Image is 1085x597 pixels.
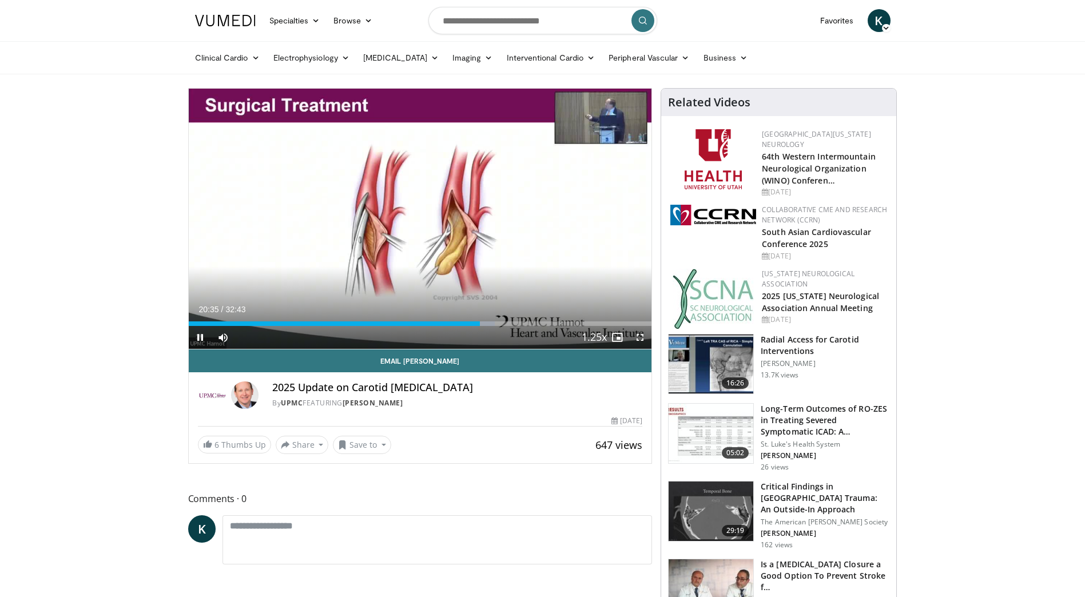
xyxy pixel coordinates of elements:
[762,187,887,197] div: [DATE]
[722,377,749,389] span: 16:26
[761,540,793,550] p: 162 views
[500,46,602,69] a: Interventional Cardio
[611,416,642,426] div: [DATE]
[602,46,696,69] a: Peripheral Vascular
[761,559,889,593] h3: Is a [MEDICAL_DATA] Closure a Good Option To Prevent Stroke f…
[761,463,789,472] p: 26 views
[668,95,750,109] h4: Related Videos
[583,326,606,349] button: Playback Rate
[606,326,629,349] button: Disable picture-in-picture mode
[673,269,754,329] img: b123db18-9392-45ae-ad1d-42c3758a27aa.jpg.150x105_q85_autocrop_double_scale_upscale_version-0.2.jpg
[212,326,235,349] button: Mute
[327,9,379,32] a: Browse
[189,89,652,349] video-js: Video Player
[722,525,749,536] span: 29:19
[761,518,889,527] p: The American [PERSON_NAME] Society
[343,398,403,408] a: [PERSON_NAME]
[761,481,889,515] h3: Critical Findings in [GEOGRAPHIC_DATA] Trauma: An Outside-In Approach
[761,529,889,538] p: [PERSON_NAME]
[198,381,227,409] img: UPMC
[722,447,749,459] span: 05:02
[214,439,219,450] span: 6
[263,9,327,32] a: Specialties
[669,404,753,463] img: 627c2dd7-b815-408c-84d8-5c8a7424924c.150x105_q85_crop-smart_upscale.jpg
[761,359,889,368] p: [PERSON_NAME]
[762,290,879,313] a: 2025 [US_STATE] Neurological Association Annual Meeting
[685,129,742,189] img: f6362829-b0a3-407d-a044-59546adfd345.png.150x105_q85_autocrop_double_scale_upscale_version-0.2.png
[281,398,303,408] a: UPMC
[761,451,889,460] p: [PERSON_NAME]
[231,381,259,409] img: Avatar
[761,440,889,449] p: St. Luke's Health System
[595,438,642,452] span: 647 views
[188,46,267,69] a: Clinical Cardio
[762,226,871,249] a: South Asian Cardiovascular Conference 2025
[761,403,889,437] h3: Long-Term Outcomes of RO-ZES in Treating Severed Symptomatic ICAD: A…
[428,7,657,34] input: Search topics, interventions
[189,326,212,349] button: Pause
[762,315,887,325] div: [DATE]
[762,129,871,149] a: [GEOGRAPHIC_DATA][US_STATE] Neurology
[189,349,652,372] a: Email [PERSON_NAME]
[762,269,855,289] a: [US_STATE] Neurological Association
[629,326,651,349] button: Fullscreen
[188,515,216,543] a: K
[669,335,753,394] img: RcxVNUapo-mhKxBX4xMDoxOjA4MTsiGN_2.150x105_q85_crop-smart_upscale.jpg
[446,46,500,69] a: Imaging
[668,334,889,395] a: 16:26 Radial Access for Carotid Interventions [PERSON_NAME] 13.7K views
[333,436,391,454] button: Save to
[762,151,876,186] a: 64th Western Intermountain Neurological Organization (WINO) Conferen…
[762,205,887,225] a: Collaborative CME and Research Network (CCRN)
[221,305,224,314] span: /
[195,15,256,26] img: VuMedi Logo
[272,398,642,408] div: By FEATURING
[762,251,887,261] div: [DATE]
[668,403,889,472] a: 05:02 Long-Term Outcomes of RO-ZES in Treating Severed Symptomatic ICAD: A… St. Luke's Health Sys...
[697,46,755,69] a: Business
[668,481,889,550] a: 29:19 Critical Findings in [GEOGRAPHIC_DATA] Trauma: An Outside-In Approach The American [PERSON_...
[356,46,446,69] a: [MEDICAL_DATA]
[813,9,861,32] a: Favorites
[189,321,652,326] div: Progress Bar
[199,305,219,314] span: 20:35
[272,381,642,394] h4: 2025 Update on Carotid [MEDICAL_DATA]
[276,436,329,454] button: Share
[761,334,889,357] h3: Radial Access for Carotid Interventions
[225,305,245,314] span: 32:43
[761,371,798,380] p: 13.7K views
[868,9,891,32] a: K
[267,46,356,69] a: Electrophysiology
[669,481,753,541] img: 8d8e3180-86ba-4d19-9168-3f59fd7b70ab.150x105_q85_crop-smart_upscale.jpg
[198,436,271,453] a: 6 Thumbs Up
[670,205,756,225] img: a04ee3ba-8487-4636-b0fb-5e8d268f3737.png.150x105_q85_autocrop_double_scale_upscale_version-0.2.png
[188,491,653,506] span: Comments 0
